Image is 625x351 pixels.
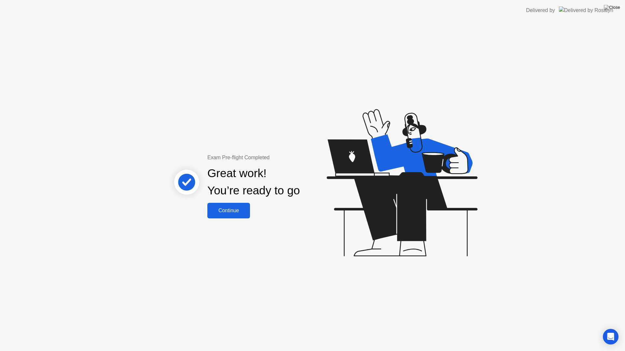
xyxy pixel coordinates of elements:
div: Great work! You’re ready to go [207,165,300,199]
div: Continue [209,208,248,214]
img: Close [604,5,620,10]
img: Delivered by Rosalyn [559,6,613,14]
button: Continue [207,203,250,218]
div: Delivered by [526,6,555,14]
div: Exam Pre-flight Completed [207,154,342,162]
div: Open Intercom Messenger [603,329,618,344]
